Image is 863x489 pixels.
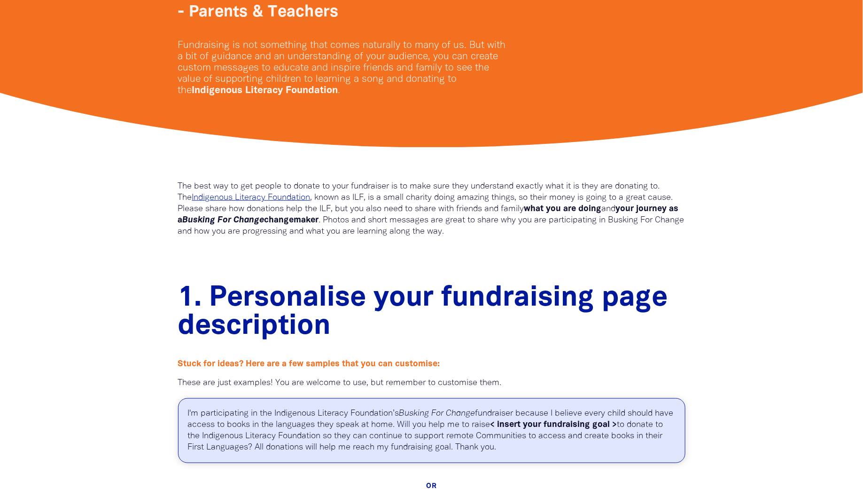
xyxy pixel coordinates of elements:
[399,410,475,418] em: Busking For Change
[178,398,685,463] p: I'm participating in the Indigenous Literacy Foundation’s fundraiser because I believe every chil...
[192,86,338,95] strong: Indigenous Literacy Foundation
[183,216,264,224] strong: Busking For Change
[178,360,440,368] span: Stuck for ideas? Here are a few samples that you can customise:
[178,181,685,237] p: The best way to get people to donate to your fundraiser is to make sure they understand exactly w...
[192,194,311,202] a: Indigenous Literacy Foundation
[178,285,668,339] span: 1. Personalise your fundraising page description
[490,421,617,428] strong: < insert your fundraising goal >
[264,216,319,224] strong: changemaker
[178,378,685,389] p: These are just examples! You are welcome to ﻿use, but remember to customise them.
[524,205,602,213] strong: what you are doing
[178,40,507,96] p: Fundraising is not something that comes naturally to many of us. But with a bit of guidance and a...
[178,5,339,20] span: - Parents & Teachers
